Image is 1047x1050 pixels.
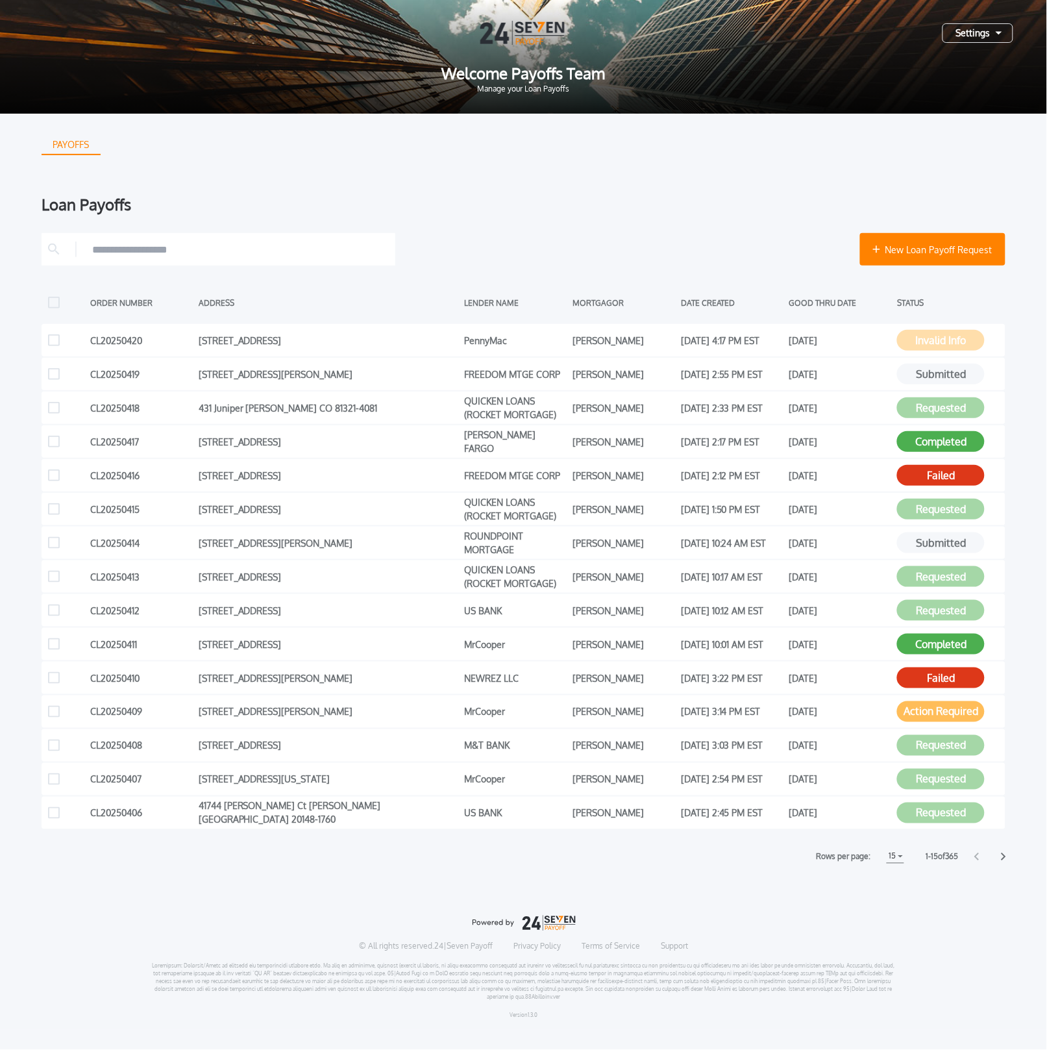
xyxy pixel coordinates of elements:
div: [DATE] 1:50 PM EST [681,499,783,519]
button: Completed [897,431,985,452]
div: [DATE] 2:55 PM EST [681,364,783,384]
div: QUICKEN LOANS (ROCKET MORTGAGE) [465,567,567,586]
button: Requested [897,397,985,418]
div: [DATE] [789,331,891,350]
button: PAYOFFS [42,134,101,155]
div: QUICKEN LOANS (ROCKET MORTGAGE) [465,398,567,418]
div: [PERSON_NAME] [573,499,674,519]
div: [PERSON_NAME] [573,634,674,654]
div: [PERSON_NAME] [573,533,674,553]
div: [STREET_ADDRESS][PERSON_NAME] [199,533,458,553]
a: Terms of Service [582,942,640,952]
div: [DATE] 2:54 PM EST [681,769,783,789]
button: Invalid Info [897,330,985,351]
div: [STREET_ADDRESS] [199,634,458,654]
div: MrCooper [465,634,567,654]
div: FREEDOM MTGE CORP [465,466,567,485]
div: CL20250406 [90,803,192,823]
a: Support [661,942,688,952]
div: 41744 [PERSON_NAME] Ct [PERSON_NAME] [GEOGRAPHIC_DATA] 20148-1760 [199,803,458,823]
button: Settings [942,23,1013,43]
div: MORTGAGOR [573,293,674,312]
div: CL20250412 [90,601,192,620]
div: [DATE] 2:17 PM EST [681,432,783,451]
div: ADDRESS [199,293,458,312]
span: Welcome Payoffs Team [21,66,1026,81]
div: ORDER NUMBER [90,293,192,312]
div: CL20250415 [90,499,192,519]
div: FREEDOM MTGE CORP [465,364,567,384]
a: Privacy Policy [513,942,561,952]
div: US BANK [465,803,567,823]
img: Logo [480,21,567,45]
div: ROUNDPOINT MORTGAGE [465,533,567,553]
button: Completed [897,634,985,655]
button: New Loan Payoff Request [860,233,1005,266]
div: [PERSON_NAME] [573,466,674,485]
div: NEWREZ LLC [465,668,567,688]
div: [STREET_ADDRESS] [199,432,458,451]
button: Action Required [897,701,985,722]
div: [DATE] [789,533,891,553]
div: [DATE] [789,364,891,384]
div: [STREET_ADDRESS] [199,567,458,586]
div: PAYOFFS [43,134,100,155]
div: [PERSON_NAME] [573,803,674,823]
div: [DATE] 3:14 PM EST [681,702,783,721]
div: [PERSON_NAME] [573,364,674,384]
div: M&T BANK [465,736,567,755]
div: [DATE] [789,567,891,586]
div: [DATE] 3:22 PM EST [681,668,783,688]
div: [STREET_ADDRESS] [199,736,458,755]
div: US BANK [465,601,567,620]
div: [DATE] 2:33 PM EST [681,398,783,418]
div: CL20250420 [90,331,192,350]
div: [DATE] 2:45 PM EST [681,803,783,823]
button: Requested [897,803,985,823]
span: Manage your Loan Payoffs [21,85,1026,93]
div: [DATE] [789,803,891,823]
div: [STREET_ADDRESS] [199,331,458,350]
div: [PERSON_NAME] [573,331,674,350]
div: 431 Juniper [PERSON_NAME] CO 81321-4081 [199,398,458,418]
img: logo [472,916,576,931]
div: [PERSON_NAME] [573,601,674,620]
div: LENDER NAME [465,293,567,312]
div: CL20250410 [90,668,192,688]
label: 1 - 15 of 365 [926,851,959,864]
div: [DATE] 2:12 PM EST [681,466,783,485]
div: CL20250417 [90,432,192,451]
div: [DATE] 10:12 AM EST [681,601,783,620]
button: Submitted [897,532,985,553]
div: MrCooper [465,702,567,721]
div: GOOD THRU DATE [789,293,891,312]
div: MrCooper [465,769,567,789]
p: Loremipsum: Dolorsit/Ametc ad elitsedd eiu temporincidi utlabore etdo. Ma aliq en adminimve, quis... [151,962,896,1001]
div: PennyMac [465,331,567,350]
div: [PERSON_NAME] [573,702,674,721]
button: Submitted [897,364,985,384]
div: DATE CREATED [681,293,783,312]
div: [PERSON_NAME] [573,769,674,789]
div: [STREET_ADDRESS][US_STATE] [199,769,458,789]
p: © All rights reserved. 24|Seven Payoff [359,942,493,952]
div: CL20250413 [90,567,192,586]
div: [STREET_ADDRESS] [199,499,458,519]
div: [PERSON_NAME] [573,398,674,418]
div: [STREET_ADDRESS][PERSON_NAME] [199,702,458,721]
div: [PERSON_NAME] [573,432,674,451]
h1: 15 [887,849,899,864]
div: [PERSON_NAME] [573,567,674,586]
div: [DATE] [789,398,891,418]
div: CL20250419 [90,364,192,384]
span: New Loan Payoff Request [885,243,992,256]
div: [STREET_ADDRESS][PERSON_NAME] [199,364,458,384]
div: [DATE] 10:17 AM EST [681,567,783,586]
div: [STREET_ADDRESS] [199,466,458,485]
div: CL20250418 [90,398,192,418]
button: Requested [897,735,985,756]
p: Version 1.3.0 [510,1012,537,1019]
div: [STREET_ADDRESS] [199,601,458,620]
div: CL20250407 [90,769,192,789]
